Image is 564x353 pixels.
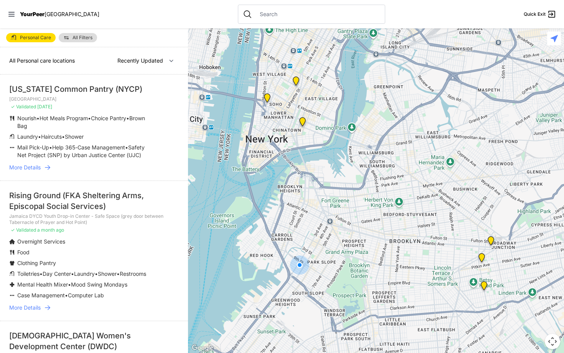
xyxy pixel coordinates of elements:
[9,304,41,312] span: More Details
[45,11,99,17] span: [GEOGRAPHIC_DATA]
[125,144,128,151] span: •
[20,12,99,17] a: YourPeer[GEOGRAPHIC_DATA]
[71,270,74,277] span: •
[73,35,92,40] span: All Filters
[117,270,120,277] span: •
[38,133,41,140] span: •
[17,260,56,266] span: Clothing Pantry
[9,164,41,171] span: More Details
[68,281,71,288] span: •
[120,270,146,277] span: Restrooms
[291,76,301,89] div: Harvey Milk High School
[36,115,40,121] span: •
[9,330,179,352] div: [DEMOGRAPHIC_DATA] Women's Development Center (DWDC)
[17,281,68,288] span: Mental Health Mixer
[190,343,215,353] img: Google
[255,10,380,18] input: Search
[9,190,179,212] div: Rising Ground (FKA Sheltering Arms, Episcopal Social Services)
[65,133,84,140] span: Shower
[524,11,546,17] span: Quick Exit
[6,33,56,42] a: Personal Care
[9,304,179,312] a: More Details
[20,11,45,17] span: YourPeer
[17,270,40,277] span: Toiletries
[298,117,307,129] div: Lower East Side Youth Drop-in Center. Yellow doors with grey buzzer on the right
[62,133,65,140] span: •
[9,164,179,171] a: More Details
[43,270,71,277] span: Day Center
[37,104,52,109] span: [DATE]
[20,35,51,40] span: Personal Care
[126,115,129,121] span: •
[9,57,75,64] span: All Personal care locations
[59,33,97,42] a: All Filters
[40,115,88,121] span: Hot Meals Program
[477,253,486,265] div: Continuous Access Adult Drop-In (CADI)
[74,270,95,277] span: Laundry
[524,10,556,19] a: Quick Exit
[40,270,43,277] span: •
[88,115,91,121] span: •
[290,255,309,275] div: You are here!
[11,227,36,233] span: ✓ Validated
[17,292,65,298] span: Case Management
[95,270,98,277] span: •
[9,96,179,102] p: [GEOGRAPHIC_DATA]
[17,133,38,140] span: Laundry
[98,270,117,277] span: Shower
[479,281,489,293] div: Brooklyn DYCD Youth Drop-in Center
[17,249,30,255] span: Food
[71,281,127,288] span: Mood Swing Mondays
[17,238,65,245] span: Overnight Services
[41,133,62,140] span: Haircuts
[49,144,52,151] span: •
[91,115,126,121] span: Choice Pantry
[190,343,215,353] a: Open this area in Google Maps (opens a new window)
[9,213,179,225] p: Jamaica DYCD Youth Drop-in Center - Safe Space (grey door between Tabernacle of Prayer and Hot Po...
[65,292,68,298] span: •
[52,144,125,151] span: Help 365-Case Management
[545,334,560,349] button: Map camera controls
[17,144,49,151] span: Mail Pick-Up
[37,227,64,233] span: a month ago
[11,104,36,109] span: ✓ Validated
[486,236,496,249] div: The Gathering Place Drop-in Center
[17,115,36,121] span: Nourish
[262,93,272,106] div: Main Location, SoHo, DYCD Youth Drop-in Center
[9,84,179,94] div: [US_STATE] Common Pantry (NYCP)
[68,292,104,298] span: Computer Lab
